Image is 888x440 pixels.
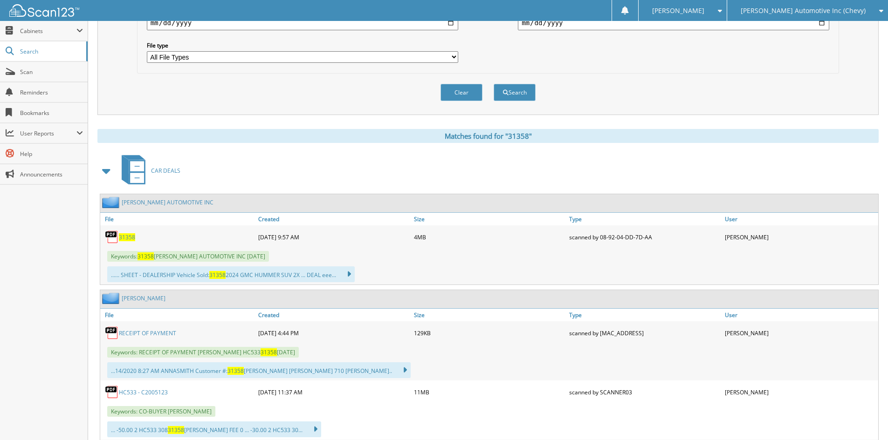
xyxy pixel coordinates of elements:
[107,421,321,437] div: ... -50.00 2 HC533 308 [PERSON_NAME] FEE 0 ... -30.00 2 HC533 30...
[723,324,878,342] div: [PERSON_NAME]
[518,15,829,30] input: end
[723,383,878,401] div: [PERSON_NAME]
[147,15,458,30] input: start
[105,230,119,244] img: PDF.png
[119,233,135,241] a: 31358
[20,27,76,35] span: Cabinets
[147,41,458,49] label: File type
[412,228,567,246] div: 4MB
[723,309,878,321] a: User
[116,152,180,189] a: CAR DEALS
[138,252,154,260] span: 31358
[107,362,411,378] div: ...14/2020 8:27 AM ANNASMITH Customer #: [PERSON_NAME] [PERSON_NAME] 710 [PERSON_NAME]..
[567,383,723,401] div: scanned by SCANNER03
[256,383,412,401] div: [DATE] 11:37 AM
[102,196,122,208] img: folder2.png
[107,251,269,262] span: Keywords: [PERSON_NAME] AUTOMOTIVE INC [DATE]
[20,150,83,158] span: Help
[652,8,704,14] span: [PERSON_NAME]
[256,309,412,321] a: Created
[20,88,83,96] span: Reminders
[841,395,888,440] iframe: Chat Widget
[102,292,122,304] img: folder2.png
[209,271,226,279] span: 31358
[105,385,119,399] img: PDF.png
[107,266,355,282] div: ...... SHEET - DEALERSHIP Vehicle Sold: 2024 GMC HUMMER SUV 2X ... DEAL eee...
[227,367,244,375] span: 31358
[567,324,723,342] div: scanned by [MAC_ADDRESS]
[100,309,256,321] a: File
[412,213,567,225] a: Size
[151,167,180,175] span: CAR DEALS
[20,170,83,178] span: Announcements
[100,213,256,225] a: File
[441,84,482,101] button: Clear
[119,329,176,337] a: RECEIPT OF PAYMENT
[412,383,567,401] div: 11MB
[412,324,567,342] div: 129KB
[122,294,165,302] a: [PERSON_NAME]
[567,309,723,321] a: Type
[97,129,879,143] div: Matches found for "31358"
[567,213,723,225] a: Type
[256,228,412,246] div: [DATE] 9:57 AM
[261,348,277,356] span: 31358
[105,326,119,340] img: PDF.png
[168,426,184,434] span: 31358
[9,4,79,17] img: scan123-logo-white.svg
[723,228,878,246] div: [PERSON_NAME]
[122,198,213,206] a: [PERSON_NAME] AUTOMOTIVE INC
[256,213,412,225] a: Created
[256,324,412,342] div: [DATE] 4:44 PM
[567,228,723,246] div: scanned by 08-92-04-DD-7D-AA
[20,68,83,76] span: Scan
[723,213,878,225] a: User
[741,8,866,14] span: [PERSON_NAME] Automotive Inc (Chevy)
[107,347,299,358] span: Keywords: RECEIPT OF PAYMENT [PERSON_NAME] HC533 [DATE]
[20,129,76,137] span: User Reports
[494,84,536,101] button: Search
[20,47,82,55] span: Search
[107,406,215,417] span: Keywords: CO-BUYER [PERSON_NAME]
[119,388,168,396] a: HC533 - C2005123
[20,109,83,117] span: Bookmarks
[412,309,567,321] a: Size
